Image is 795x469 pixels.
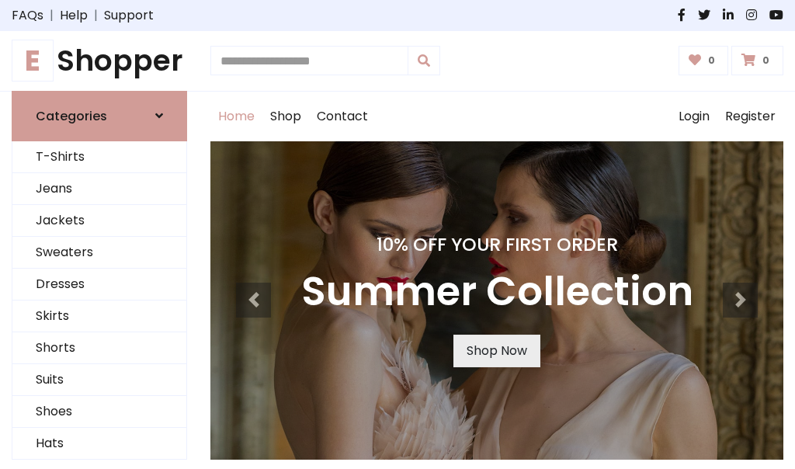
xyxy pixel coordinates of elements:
[759,54,773,68] span: 0
[717,92,783,141] a: Register
[12,332,186,364] a: Shorts
[12,364,186,396] a: Suits
[731,46,783,75] a: 0
[301,268,693,316] h3: Summer Collection
[12,301,186,332] a: Skirts
[453,335,540,367] a: Shop Now
[704,54,719,68] span: 0
[671,92,717,141] a: Login
[12,205,186,237] a: Jackets
[12,6,43,25] a: FAQs
[12,428,186,460] a: Hats
[36,109,107,123] h6: Categories
[12,269,186,301] a: Dresses
[301,234,693,255] h4: 10% Off Your First Order
[60,6,88,25] a: Help
[43,6,60,25] span: |
[12,396,186,428] a: Shoes
[309,92,376,141] a: Contact
[12,43,187,78] a: EShopper
[210,92,262,141] a: Home
[12,141,186,173] a: T-Shirts
[12,40,54,82] span: E
[12,91,187,141] a: Categories
[12,173,186,205] a: Jeans
[679,46,729,75] a: 0
[12,43,187,78] h1: Shopper
[262,92,309,141] a: Shop
[104,6,154,25] a: Support
[88,6,104,25] span: |
[12,237,186,269] a: Sweaters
